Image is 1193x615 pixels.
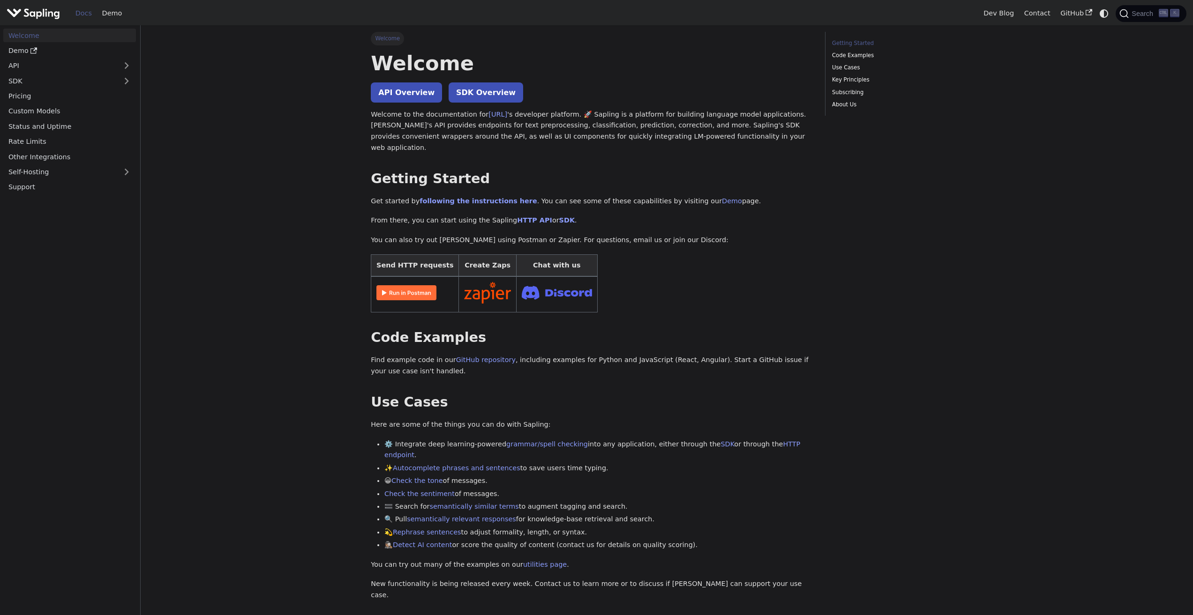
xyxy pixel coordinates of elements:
[429,503,518,510] a: semantically similar terms
[371,355,811,377] p: Find example code in our , including examples for Python and JavaScript (React, Angular). Start a...
[1055,6,1097,21] a: GitHub
[371,32,811,45] nav: Breadcrumbs
[3,89,136,103] a: Pricing
[407,515,516,523] a: semantically relevant responses
[371,82,442,103] a: API Overview
[506,440,588,448] a: grammar/spell checking
[517,216,552,224] a: HTTP API
[384,475,811,487] li: 😀 of messages.
[1097,7,1111,20] button: Switch between dark and light mode (currently system mode)
[371,170,811,187] h2: Getting Started
[3,180,136,194] a: Support
[1129,10,1159,17] span: Search
[832,88,959,97] a: Subscribing
[371,109,811,154] p: Welcome to the documentation for 's developer platform. 🚀 Sapling is a platform for building lang...
[7,7,60,20] img: Sapling.ai
[523,561,567,568] a: utilities page
[449,82,523,103] a: SDK Overview
[3,59,117,73] a: API
[420,197,537,205] a: following the instructions here
[1019,6,1056,21] a: Contact
[516,254,597,276] th: Chat with us
[559,216,575,224] a: SDK
[371,51,811,76] h1: Welcome
[393,541,452,548] a: Detect AI content
[97,6,127,21] a: Demo
[832,39,959,48] a: Getting Started
[384,439,811,461] li: ⚙️ Integrate deep learning-powered into any application, either through the or through the .
[371,394,811,411] h2: Use Cases
[384,463,811,474] li: ✨ to save users time typing.
[832,75,959,84] a: Key Principles
[3,150,136,163] a: Other Integrations
[376,285,436,300] img: Run in Postman
[522,283,592,302] img: Join Discord
[371,235,811,246] p: You can also try out [PERSON_NAME] using Postman or Zapier. For questions, email us or join our D...
[3,135,136,148] a: Rate Limits
[459,254,517,276] th: Create Zaps
[1170,9,1179,17] kbd: K
[384,527,811,538] li: 💫 to adjust formality, length, or syntax.
[371,329,811,346] h2: Code Examples
[3,165,136,179] a: Self-Hosting
[832,51,959,60] a: Code Examples
[384,490,455,497] a: Check the sentiment
[832,100,959,109] a: About Us
[371,578,811,601] p: New functionality is being released every week. Contact us to learn more or to discuss if [PERSON...
[371,32,404,45] span: Welcome
[1116,5,1186,22] button: Search (Ctrl+K)
[456,356,516,363] a: GitHub repository
[371,419,811,430] p: Here are some of the things you can do with Sapling:
[371,559,811,571] p: You can try out many of the examples on our .
[384,501,811,512] li: 🟰 Search for to augment tagging and search.
[117,74,136,88] button: Expand sidebar category 'SDK'
[384,489,811,500] li: of messages.
[488,111,507,118] a: [URL]
[371,196,811,207] p: Get started by . You can see some of these capabilities by visiting our page.
[3,74,117,88] a: SDK
[391,477,443,484] a: Check the tone
[384,540,811,551] li: 🕵🏽‍♀️ or score the quality of content (contact us for details on quality scoring).
[832,63,959,72] a: Use Cases
[393,528,461,536] a: Rephrase sentences
[371,254,459,276] th: Send HTTP requests
[393,464,520,472] a: Autocomplete phrases and sentences
[3,29,136,42] a: Welcome
[3,119,136,133] a: Status and Uptime
[978,6,1019,21] a: Dev Blog
[117,59,136,73] button: Expand sidebar category 'API'
[464,282,511,304] img: Connect in Zapier
[3,44,136,58] a: Demo
[70,6,97,21] a: Docs
[384,514,811,525] li: 🔍 Pull for knowledge-base retrieval and search.
[720,440,734,448] a: SDK
[7,7,63,20] a: Sapling.ai
[3,104,136,118] a: Custom Models
[722,197,742,205] a: Demo
[371,215,811,226] p: From there, you can start using the Sapling or .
